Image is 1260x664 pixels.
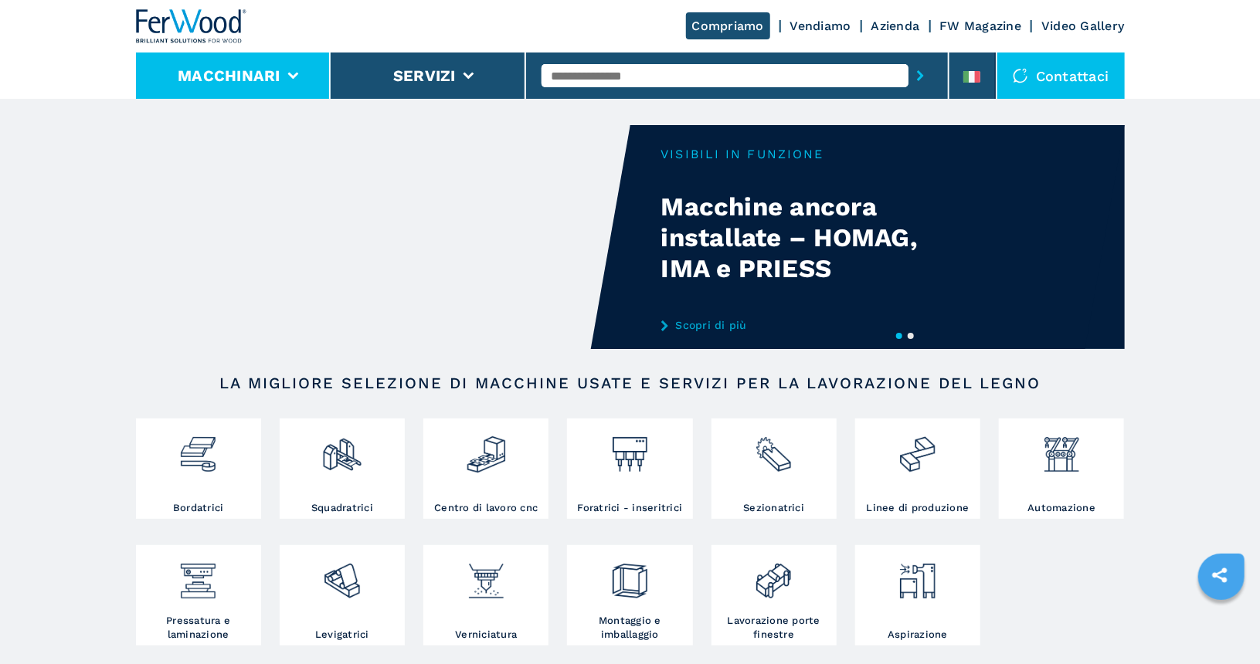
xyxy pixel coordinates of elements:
h3: Linee di produzione [867,501,970,515]
img: Ferwood [136,9,247,43]
h3: Foratrici - inseritrici [578,501,683,515]
a: Scopri di più [661,319,964,331]
a: Foratrici - inseritrici [567,418,692,519]
h3: Automazione [1027,501,1095,515]
a: Bordatrici [136,418,261,519]
img: centro_di_lavoro_cnc_2.png [466,422,507,475]
img: bordatrici_1.png [178,422,219,475]
a: Automazione [999,418,1124,519]
img: levigatrici_2.png [321,549,362,601]
h3: Aspirazione [888,628,948,642]
img: montaggio_imballaggio_2.png [610,549,650,601]
a: Squadratrici [280,418,405,519]
a: Montaggio e imballaggio [567,545,692,645]
a: Lavorazione porte finestre [712,545,837,645]
a: Pressatura e laminazione [136,545,261,645]
img: linee_di_produzione_2.png [897,422,938,475]
img: squadratrici_2.png [321,422,362,475]
button: 2 [908,333,914,339]
button: Macchinari [178,66,280,85]
button: submit-button [908,58,932,93]
video: Your browser does not support the video tag. [136,125,630,349]
a: Aspirazione [855,545,980,645]
a: sharethis [1201,556,1239,595]
img: foratrici_inseritrici_2.png [610,422,650,475]
a: Linee di produzione [855,418,980,519]
a: Video Gallery [1041,19,1124,33]
h3: Montaggio e imballaggio [571,614,688,642]
img: Contattaci [1013,68,1028,83]
a: FW Magazine [940,19,1022,33]
h3: Centro di lavoro cnc [434,501,538,515]
a: Azienda [871,19,920,33]
img: automazione.png [1041,422,1082,475]
h3: Sezionatrici [743,501,804,515]
div: Contattaci [997,53,1125,99]
h3: Levigatrici [315,628,369,642]
h3: Lavorazione porte finestre [715,614,833,642]
a: Centro di lavoro cnc [423,418,548,519]
img: aspirazione_1.png [897,549,938,601]
a: Verniciatura [423,545,548,645]
a: Vendiamo [790,19,851,33]
button: 1 [896,333,902,339]
h3: Bordatrici [173,501,224,515]
h3: Verniciatura [455,628,517,642]
img: lavorazione_porte_finestre_2.png [753,549,794,601]
img: pressa-strettoia.png [178,549,219,601]
a: Compriamo [686,12,770,39]
h3: Pressatura e laminazione [140,614,257,642]
h3: Squadratrici [311,501,373,515]
a: Sezionatrici [712,418,837,519]
iframe: Chat [1194,595,1248,652]
button: Servizi [393,66,456,85]
img: verniciatura_1.png [466,549,507,601]
h2: LA MIGLIORE SELEZIONE DI MACCHINE USATE E SERVIZI PER LA LAVORAZIONE DEL LEGNO [185,374,1075,392]
img: sezionatrici_2.png [753,422,794,475]
a: Levigatrici [280,545,405,645]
